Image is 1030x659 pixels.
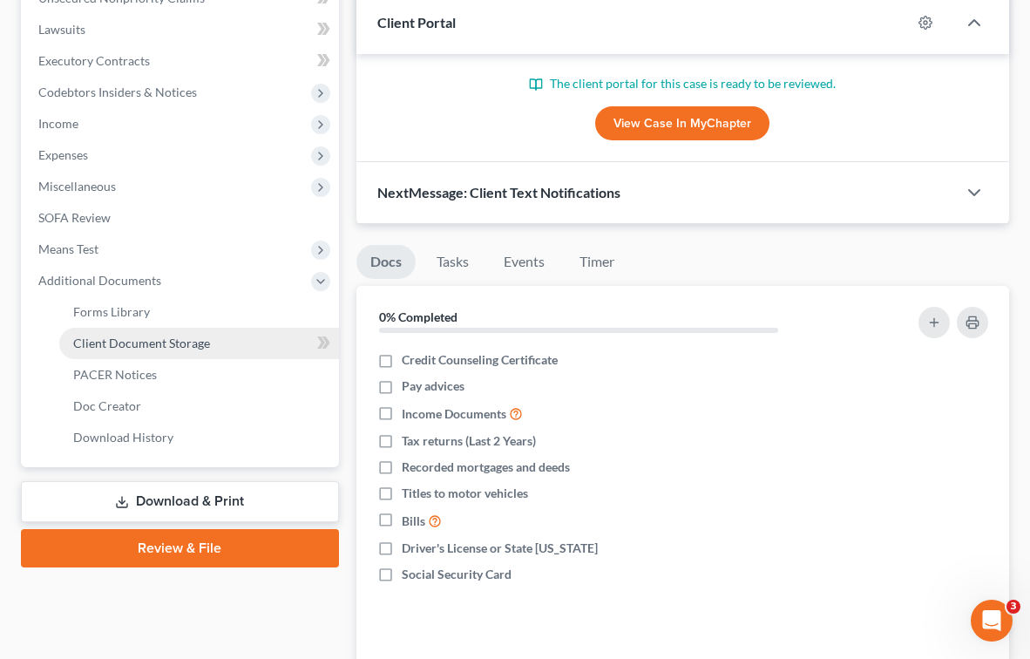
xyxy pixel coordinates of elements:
[38,85,197,99] span: Codebtors Insiders & Notices
[21,481,339,522] a: Download & Print
[402,459,570,476] span: Recorded mortgages and deeds
[402,485,528,502] span: Titles to motor vehicles
[59,296,339,328] a: Forms Library
[402,566,512,583] span: Social Security Card
[402,351,558,369] span: Credit Counseling Certificate
[1006,600,1020,614] span: 3
[490,245,559,279] a: Events
[423,245,483,279] a: Tasks
[59,422,339,453] a: Download History
[59,391,339,422] a: Doc Creator
[59,359,339,391] a: PACER Notices
[356,245,416,279] a: Docs
[38,22,85,37] span: Lawsuits
[402,513,425,530] span: Bills
[38,210,111,225] span: SOFA Review
[38,179,116,194] span: Miscellaneous
[73,398,141,413] span: Doc Creator
[38,273,161,288] span: Additional Documents
[38,147,88,162] span: Expenses
[377,75,988,92] p: The client portal for this case is ready to be reviewed.
[73,367,157,382] span: PACER Notices
[402,540,598,557] span: Driver's License or State [US_STATE]
[59,328,339,359] a: Client Document Storage
[38,53,150,68] span: Executory Contracts
[566,245,628,279] a: Timer
[24,202,339,234] a: SOFA Review
[21,529,339,567] a: Review & File
[402,377,464,395] span: Pay advices
[402,432,536,450] span: Tax returns (Last 2 Years)
[377,14,456,31] span: Client Portal
[73,304,150,319] span: Forms Library
[377,184,620,200] span: NextMessage: Client Text Notifications
[38,241,98,256] span: Means Test
[24,45,339,77] a: Executory Contracts
[595,106,769,141] a: View Case in MyChapter
[73,336,210,350] span: Client Document Storage
[402,405,506,423] span: Income Documents
[971,600,1013,642] iframe: Intercom live chat
[379,309,457,324] strong: 0% Completed
[24,14,339,45] a: Lawsuits
[38,116,78,131] span: Income
[73,430,173,445] span: Download History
